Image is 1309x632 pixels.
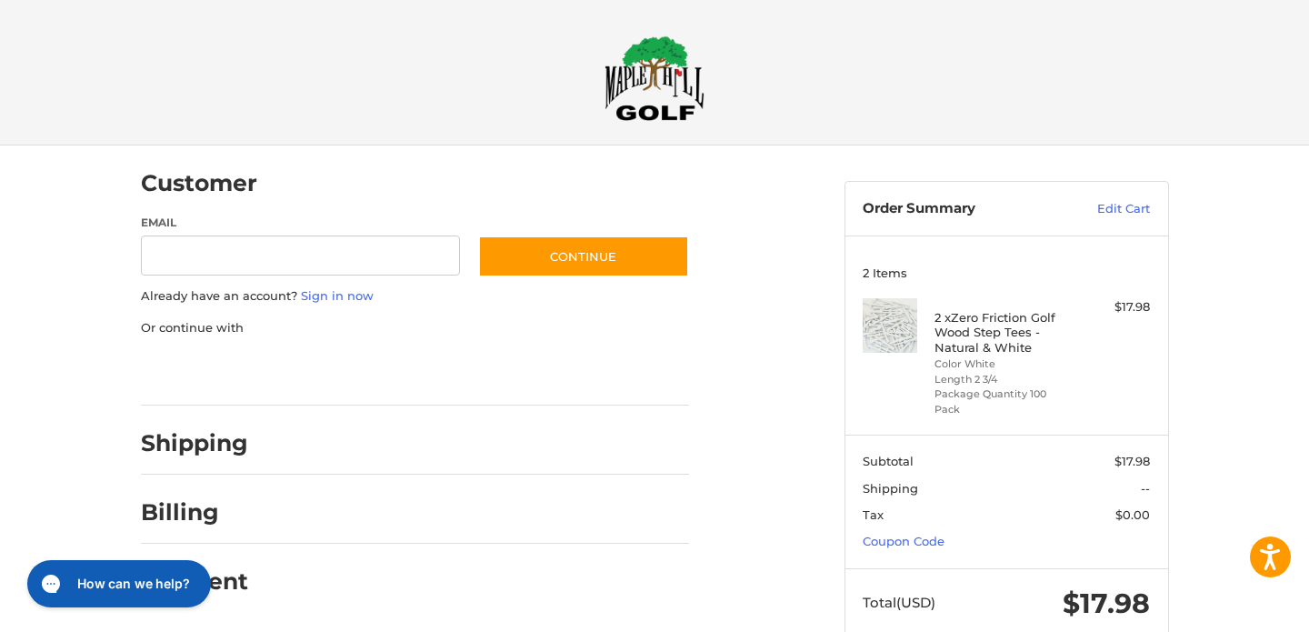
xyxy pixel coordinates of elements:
[863,594,935,611] span: Total (USD)
[863,266,1150,280] h3: 2 Items
[478,236,689,277] button: Continue
[934,386,1074,416] li: Package Quantity 100 Pack
[863,481,918,496] span: Shipping
[1078,298,1150,316] div: $17.98
[141,287,689,306] p: Already have an account?
[1063,587,1150,620] span: $17.98
[605,35,704,121] img: Maple Hill Golf
[934,356,1074,372] li: Color White
[301,288,374,303] a: Sign in now
[863,507,884,522] span: Tax
[141,319,689,337] p: Or continue with
[1159,583,1309,632] iframe: Google Customer Reviews
[863,534,944,548] a: Coupon Code
[18,554,216,614] iframe: Gorgias live chat messenger
[443,355,579,387] iframe: PayPal-venmo
[863,200,1058,218] h3: Order Summary
[135,355,271,387] iframe: PayPal-paypal
[1115,507,1150,522] span: $0.00
[141,215,461,231] label: Email
[934,310,1074,355] h4: 2 x Zero Friction Golf Wood Step Tees - Natural & White
[934,372,1074,387] li: Length 2 3/4
[1058,200,1150,218] a: Edit Cart
[289,355,425,387] iframe: PayPal-paylater
[1114,454,1150,468] span: $17.98
[863,454,914,468] span: Subtotal
[141,498,247,527] h2: Billing
[141,429,248,457] h2: Shipping
[1141,481,1150,496] span: --
[141,169,257,197] h2: Customer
